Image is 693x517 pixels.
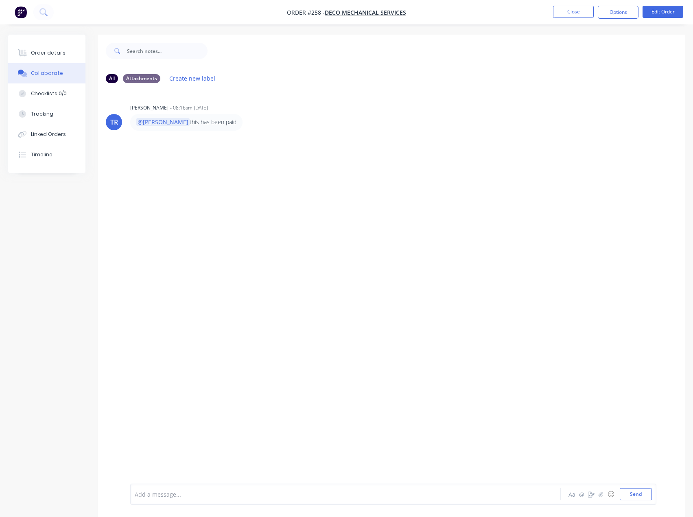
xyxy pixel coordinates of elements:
[643,6,683,18] button: Edit Order
[8,124,85,145] button: Linked Orders
[553,6,594,18] button: Close
[136,118,236,126] p: this has been paid
[136,118,190,126] span: @[PERSON_NAME]
[8,83,85,104] button: Checklists 0/0
[31,131,66,138] div: Linked Orders
[15,6,27,18] img: Factory
[130,104,168,112] div: [PERSON_NAME]
[8,43,85,63] button: Order details
[170,104,208,112] div: - 08:16am [DATE]
[8,104,85,124] button: Tracking
[31,110,53,118] div: Tracking
[106,74,118,83] div: All
[31,151,52,158] div: Timeline
[8,145,85,165] button: Timeline
[620,488,652,500] button: Send
[577,489,586,499] button: @
[8,63,85,83] button: Collaborate
[165,73,220,84] button: Create new label
[110,117,118,127] div: TR
[31,70,63,77] div: Collaborate
[325,9,406,16] a: Deco Mechanical Services
[598,6,638,19] button: Options
[606,489,616,499] button: ☺
[31,49,66,57] div: Order details
[287,9,325,16] span: Order #258 -
[567,489,577,499] button: Aa
[31,90,67,97] div: Checklists 0/0
[127,43,208,59] input: Search notes...
[123,74,160,83] div: Attachments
